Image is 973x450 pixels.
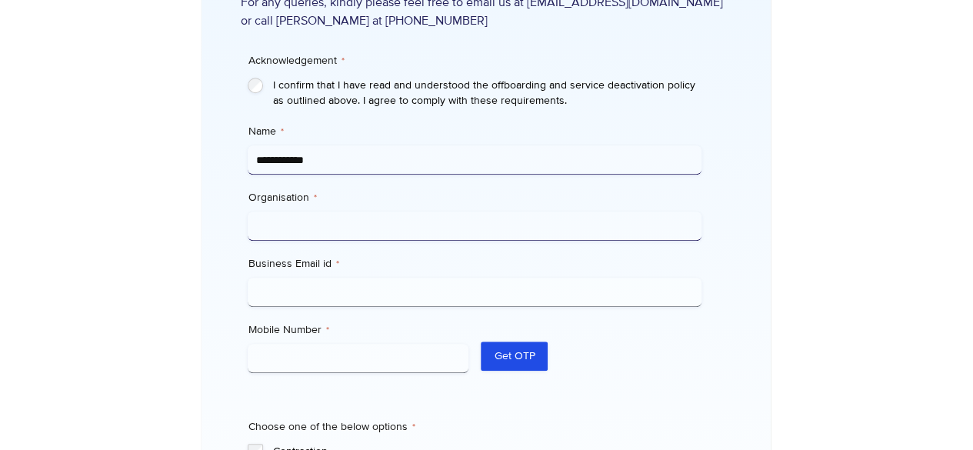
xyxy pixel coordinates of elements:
label: I confirm that I have read and understood the offboarding and service deactivation policy as outl... [272,78,701,108]
label: Name [248,124,701,139]
label: Organisation [248,190,701,205]
label: Mobile Number [248,322,468,338]
legend: Choose one of the below options [248,419,415,435]
legend: Acknowledgement [248,53,344,68]
button: Get OTP [481,342,548,371]
label: Business Email id [248,256,701,272]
